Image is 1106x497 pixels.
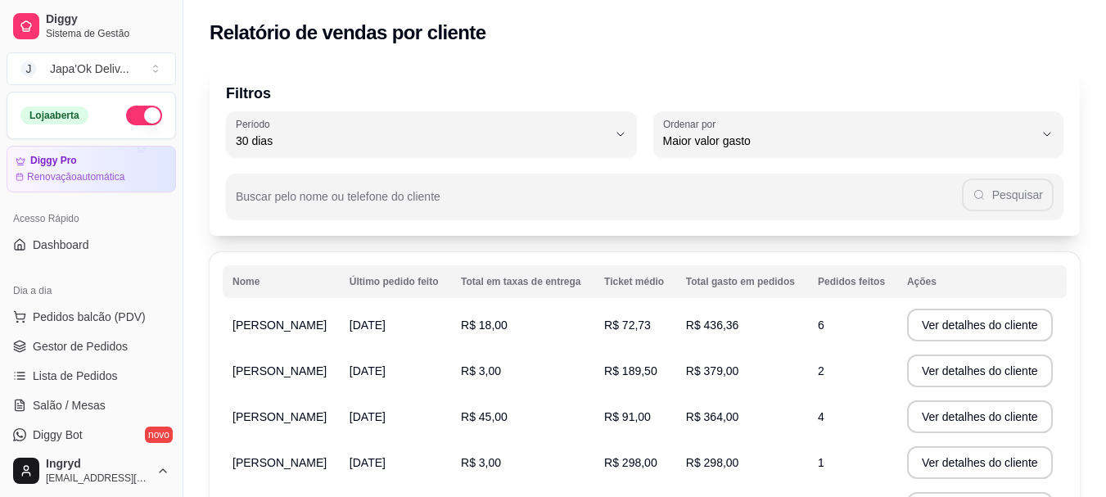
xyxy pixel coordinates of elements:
span: 4 [818,410,824,423]
span: R$ 18,00 [461,319,508,332]
span: R$ 379,00 [686,364,739,377]
a: Salão / Mesas [7,392,176,418]
th: Nome [223,265,340,298]
button: Ver detalhes do cliente [907,446,1053,479]
span: R$ 72,73 [604,319,651,332]
span: Lista de Pedidos [33,368,118,384]
div: Dia a dia [7,278,176,304]
span: [DATE] [350,456,386,469]
span: J [20,61,37,77]
span: R$ 3,00 [461,456,501,469]
button: Ver detalhes do cliente [907,355,1053,387]
span: Gestor de Pedidos [33,338,128,355]
label: Período [236,117,275,131]
span: [EMAIL_ADDRESS][DOMAIN_NAME] [46,472,150,485]
span: R$ 3,00 [461,364,501,377]
th: Último pedido feito [340,265,451,298]
span: [PERSON_NAME] [232,319,327,332]
div: Loja aberta [20,106,88,124]
span: R$ 45,00 [461,410,508,423]
span: [DATE] [350,319,386,332]
span: Ingryd [46,457,150,472]
span: [PERSON_NAME] [232,364,327,377]
span: R$ 364,00 [686,410,739,423]
th: Total gasto em pedidos [676,265,808,298]
span: [PERSON_NAME] [232,456,327,469]
span: 2 [818,364,824,377]
a: Diggy ProRenovaçãoautomática [7,146,176,192]
span: R$ 189,50 [604,364,657,377]
th: Ticket médio [594,265,676,298]
th: Total em taxas de entrega [451,265,594,298]
article: Diggy Pro [30,155,77,167]
span: Diggy [46,12,169,27]
span: Pedidos balcão (PDV) [33,309,146,325]
span: R$ 91,00 [604,410,651,423]
span: Dashboard [33,237,89,253]
button: Pedidos balcão (PDV) [7,304,176,330]
span: [DATE] [350,410,386,423]
div: Japa'Ok Deliv ... [50,61,129,77]
span: Diggy Bot [33,427,83,443]
th: Pedidos feitos [808,265,897,298]
input: Buscar pelo nome ou telefone do cliente [236,195,962,211]
button: Ver detalhes do cliente [907,400,1053,433]
a: DiggySistema de Gestão [7,7,176,46]
span: 30 dias [236,133,607,149]
h2: Relatório de vendas por cliente [210,20,486,46]
th: Ações [897,265,1067,298]
span: R$ 436,36 [686,319,739,332]
span: Sistema de Gestão [46,27,169,40]
span: 1 [818,456,824,469]
button: Select a team [7,52,176,85]
p: Filtros [226,82,1063,105]
div: Acesso Rápido [7,206,176,232]
span: [DATE] [350,364,386,377]
button: Ordenar porMaior valor gasto [653,111,1064,157]
button: Período30 dias [226,111,637,157]
label: Ordenar por [663,117,721,131]
span: Maior valor gasto [663,133,1035,149]
span: R$ 298,00 [686,456,739,469]
a: Lista de Pedidos [7,363,176,389]
span: [PERSON_NAME] [232,410,327,423]
a: Diggy Botnovo [7,422,176,448]
span: 6 [818,319,824,332]
span: Salão / Mesas [33,397,106,413]
a: Dashboard [7,232,176,258]
button: Ver detalhes do cliente [907,309,1053,341]
span: R$ 298,00 [604,456,657,469]
button: Alterar Status [126,106,162,125]
button: Ingryd[EMAIL_ADDRESS][DOMAIN_NAME] [7,451,176,490]
article: Renovação automática [27,170,124,183]
a: Gestor de Pedidos [7,333,176,359]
